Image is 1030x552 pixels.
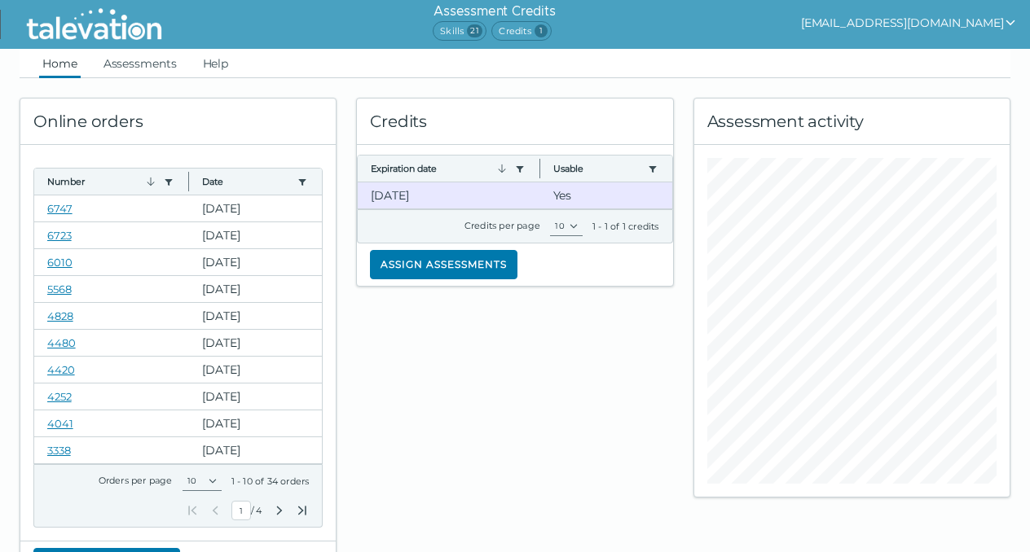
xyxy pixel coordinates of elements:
[694,99,1010,145] div: Assessment activity
[254,504,263,517] span: Total Pages
[209,504,222,517] button: Previous Page
[189,357,322,383] clr-dg-cell: [DATE]
[20,4,169,45] img: Talevation_Logo_Transparent_white.png
[433,21,486,41] span: Skills
[358,182,539,208] clr-dg-cell: [DATE]
[357,99,672,145] div: Credits
[433,2,557,21] h6: Assessment Credits
[99,475,173,486] label: Orders per page
[189,330,322,356] clr-dg-cell: [DATE]
[189,437,322,463] clr-dg-cell: [DATE]
[47,202,73,215] a: 6747
[189,222,322,248] clr-dg-cell: [DATE]
[296,504,309,517] button: Last Page
[47,363,75,376] a: 4420
[189,303,322,329] clr-dg-cell: [DATE]
[231,475,310,488] div: 1 - 10 of 34 orders
[491,21,551,41] span: Credits
[467,24,482,37] span: 21
[47,229,72,242] a: 6723
[189,195,322,221] clr-dg-cell: [DATE]
[535,151,545,186] button: Column resize handle
[231,501,251,520] input: Current Page
[47,417,73,430] a: 4041
[186,501,309,520] div: /
[100,49,180,78] a: Assessments
[801,13,1017,33] button: show user actions
[189,410,322,436] clr-dg-cell: [DATE]
[47,336,76,349] a: 4480
[370,250,517,279] button: Assign assessments
[47,256,73,269] a: 6010
[189,249,322,275] clr-dg-cell: [DATE]
[47,309,73,322] a: 4828
[189,276,322,302] clr-dg-cell: [DATE]
[183,164,194,199] button: Column resize handle
[47,175,157,188] button: Number
[202,175,291,188] button: Date
[186,504,199,517] button: First Page
[189,383,322,410] clr-dg-cell: [DATE]
[553,162,641,175] button: Usable
[47,283,72,296] a: 5568
[464,220,540,231] label: Credits per page
[200,49,232,78] a: Help
[47,444,71,457] a: 3338
[592,220,659,233] div: 1 - 1 of 1 credits
[540,182,672,208] clr-dg-cell: Yes
[39,49,81,78] a: Home
[371,162,508,175] button: Expiration date
[47,390,72,403] a: 4252
[535,24,548,37] span: 1
[273,504,286,517] button: Next Page
[20,99,336,145] div: Online orders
